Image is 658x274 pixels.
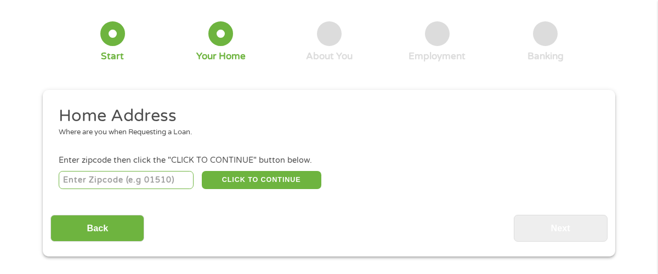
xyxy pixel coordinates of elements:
[59,127,592,138] div: Where are you when Requesting a Loan.
[101,50,124,62] div: Start
[202,171,321,190] button: CLICK TO CONTINUE
[527,50,564,62] div: Banking
[409,50,466,62] div: Employment
[306,50,353,62] div: About You
[514,215,608,242] input: Next
[59,105,592,127] h2: Home Address
[59,155,599,167] div: Enter zipcode then click the "CLICK TO CONTINUE" button below.
[196,50,246,62] div: Your Home
[50,215,144,242] input: Back
[59,171,194,190] input: Enter Zipcode (e.g 01510)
